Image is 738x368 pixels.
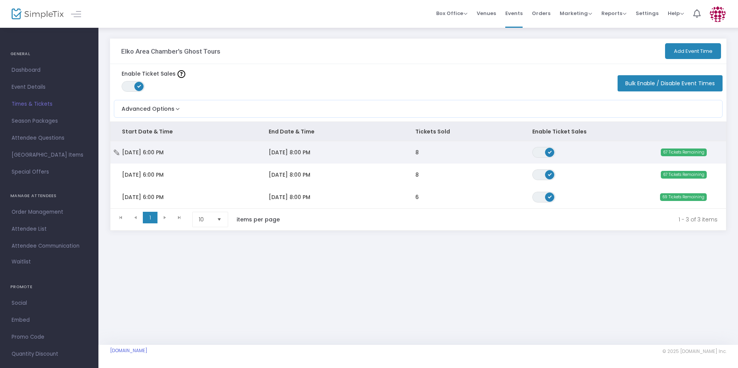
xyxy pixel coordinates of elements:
[601,10,626,17] span: Reports
[505,3,523,23] span: Events
[521,122,609,141] th: Enable Ticket Sales
[415,193,419,201] span: 6
[269,193,310,201] span: [DATE] 8:00 PM
[618,75,723,91] button: Bulk Enable / Disable Event Times
[12,65,87,75] span: Dashboard
[12,241,87,251] span: Attendee Communication
[12,258,31,266] span: Waitlist
[477,3,496,23] span: Venues
[12,349,87,359] span: Quantity Discount
[214,212,225,227] button: Select
[660,193,707,201] span: 69 Tickets Remaining
[143,212,157,223] span: Page 1
[636,3,658,23] span: Settings
[110,122,257,141] th: Start Date & Time
[122,149,164,156] span: [DATE] 6:00 PM
[415,171,419,179] span: 8
[532,3,550,23] span: Orders
[122,70,185,78] label: Enable Ticket Sales
[548,150,552,154] span: ON
[665,43,721,59] button: Add Event Time
[269,149,310,156] span: [DATE] 8:00 PM
[110,122,726,208] div: Data table
[12,167,87,177] span: Special Offers
[178,70,185,78] img: question-mark
[121,47,220,55] h3: Elko Area Chamber's Ghost Tours
[122,193,164,201] span: [DATE] 6:00 PM
[12,116,87,126] span: Season Packages
[548,194,552,198] span: ON
[122,171,164,179] span: [DATE] 6:00 PM
[12,82,87,92] span: Event Details
[296,212,718,227] kendo-pager-info: 1 - 3 of 3 items
[12,332,87,342] span: Promo Code
[10,279,88,295] h4: PROMOTE
[12,298,87,308] span: Social
[237,216,280,223] label: items per page
[668,10,684,17] span: Help
[137,84,141,88] span: ON
[10,46,88,62] h4: GENERAL
[12,224,87,234] span: Attendee List
[661,149,707,156] span: 67 Tickets Remaining
[12,207,87,217] span: Order Management
[12,150,87,160] span: [GEOGRAPHIC_DATA] Items
[12,99,87,109] span: Times & Tickets
[257,122,404,141] th: End Date & Time
[114,100,181,113] button: Advanced Options
[12,133,87,143] span: Attendee Questions
[548,172,552,176] span: ON
[269,171,310,179] span: [DATE] 8:00 PM
[199,216,211,223] span: 10
[10,188,88,204] h4: MANAGE ATTENDEES
[560,10,592,17] span: Marketing
[110,348,147,354] a: [DOMAIN_NAME]
[661,171,707,179] span: 67 Tickets Remaining
[415,149,419,156] span: 8
[436,10,467,17] span: Box Office
[12,315,87,325] span: Embed
[662,348,726,354] span: © 2025 [DOMAIN_NAME] Inc.
[404,122,521,141] th: Tickets Sold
